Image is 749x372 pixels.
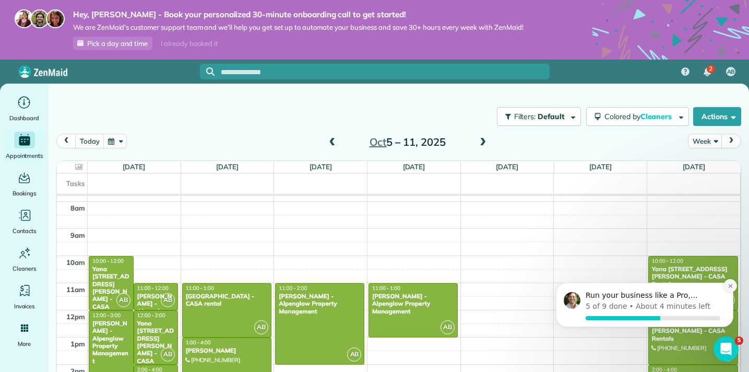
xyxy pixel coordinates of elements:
[403,162,425,171] a: [DATE]
[4,282,44,311] a: Invoices
[538,112,565,121] span: Default
[721,134,741,148] button: next
[492,107,581,126] a: Filters: Default
[73,23,524,32] span: We are ZenMaid’s customer support team and we’ll help you get set up to automate your business an...
[137,285,169,292] span: 11:00 - 12:00
[92,258,124,264] span: 10:00 - 12:00
[185,347,268,354] div: [PERSON_NAME]
[161,347,175,362] span: AB
[75,134,104,148] button: today
[46,9,65,28] img: michelle-19f622bdf1676172e81f8f8fba1fb50e276960ebfe0243fe18214015130c80e4.jpg
[279,285,307,292] span: 11:00 - 2:00
[206,67,215,76] svg: Focus search
[45,74,158,93] span: Run your business like a Pro, [PERSON_NAME]
[92,320,130,365] div: [PERSON_NAME] - Alpenglow Property Management
[56,134,76,148] button: prev
[14,301,35,311] span: Invoices
[92,312,121,319] span: 12:00 - 3:00
[4,245,44,274] a: Cleaners
[370,135,387,148] span: Oct
[73,37,152,50] a: Pick a day and time
[161,293,175,307] span: AB
[87,39,148,48] span: Pick a day and time
[347,347,361,362] span: AB
[735,336,743,345] span: 5
[45,84,87,95] p: 5 of 9 done
[15,9,33,28] img: maria-72a9807cf96188c08ef61303f053569d2e2a8a1cde33d635c8a3ac13582a053d.jpg
[66,179,85,188] span: Tasks
[9,113,39,123] span: Dashboard
[137,293,175,338] div: [PERSON_NAME] - Alpenglow Property Management
[123,162,145,171] a: [DATE]
[496,162,518,171] a: [DATE]
[186,339,211,346] span: 1:00 - 4:00
[70,231,85,239] span: 9am
[693,107,741,126] button: Actions
[714,336,739,362] iframe: Intercom live chat
[6,150,43,161] span: Appointments
[497,107,581,126] button: Filters: Default
[216,162,239,171] a: [DATE]
[137,312,165,319] span: 12:00 - 2:00
[254,320,268,334] span: AB
[13,263,36,274] span: Cleaners
[66,312,85,321] span: 12pm
[70,204,85,212] span: 8am
[183,62,197,76] button: Dismiss notification
[73,9,524,20] strong: Hey, [PERSON_NAME] - Book your personalized 30-minute onboarding call to get started!
[278,293,361,315] div: [PERSON_NAME] - Alpenglow Property Management
[4,169,44,199] a: Bookings
[4,207,44,236] a: Contacts
[372,285,400,292] span: 11:00 - 1:00
[30,9,49,28] img: jorge-587dff0eeaa6aab1f244e6dc62b8924c3b6ad411094392a53c71c6c4a576187d.jpg
[154,37,224,50] div: I already booked it
[89,84,93,95] p: •
[604,112,675,121] span: Colored by
[70,340,85,348] span: 1pm
[640,112,674,121] span: Cleaners
[13,226,36,236] span: Contacts
[709,65,712,73] span: 2
[45,84,180,103] div: Checklist progress: 5 of 9 tasks completed
[441,320,455,334] span: AB
[66,285,85,294] span: 11am
[673,60,749,84] nav: Main
[185,293,268,308] div: [GEOGRAPHIC_DATA] - CASA rental
[683,162,705,171] a: [DATE]
[4,132,44,161] a: Appointments
[18,339,31,349] span: More
[727,68,735,76] span: AB
[4,94,44,123] a: Dashboard
[514,112,536,121] span: Filters:
[13,188,37,199] span: Bookings
[696,61,718,84] div: 2 unread notifications
[372,293,455,315] div: [PERSON_NAME] - Alpenglow Property Management
[186,285,214,292] span: 11:00 - 1:00
[540,217,749,344] iframe: Intercom notifications message
[342,136,473,148] h2: 5 – 11, 2025
[586,107,689,126] button: Colored byCleaners
[310,162,332,171] a: [DATE]
[92,265,130,318] div: Yana [STREET_ADDRESS][PERSON_NAME] - CASA Rentals
[200,67,215,76] button: Focus search
[66,258,85,266] span: 10am
[16,66,193,110] div: checklist notification from Amar Ghose, 11w ago. Run your business like a Pro, Amy, 5 of 9 tasks ...
[96,84,170,95] p: About 4 minutes left
[116,293,130,307] span: AB
[23,75,40,92] img: Profile image for Amar
[589,162,612,171] a: [DATE]
[688,134,722,148] button: Week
